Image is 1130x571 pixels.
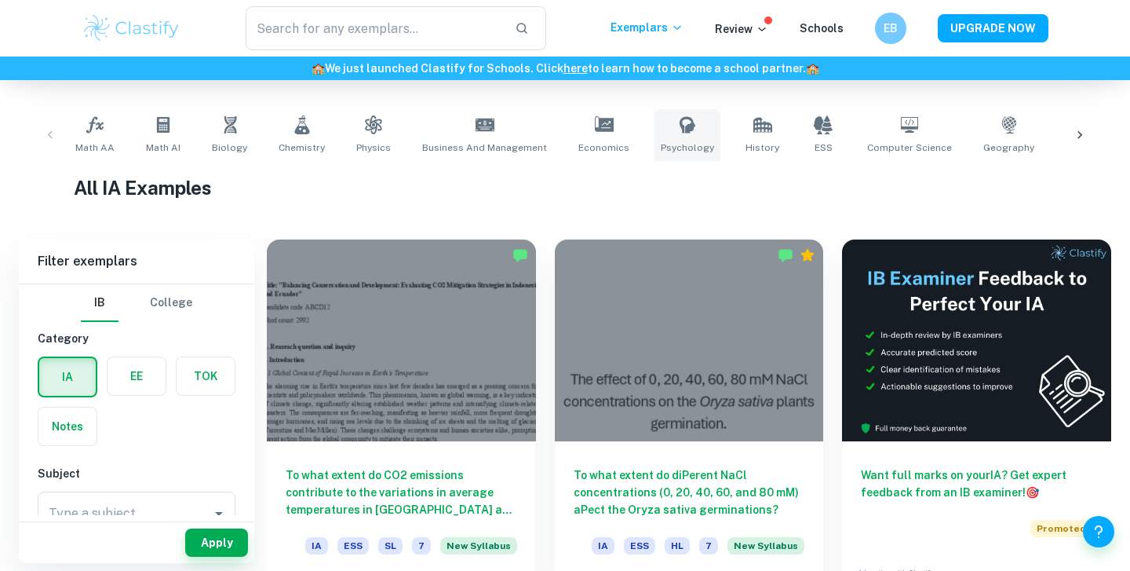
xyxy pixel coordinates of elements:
a: Schools [800,22,844,35]
h6: We just launched Clastify for Schools. Click to learn how to become a school partner. [3,60,1127,77]
span: 🎯 [1026,486,1039,499]
span: HL [665,537,690,555]
img: Thumbnail [842,240,1111,441]
button: TOK [177,357,235,395]
h6: To what extent do diPerent NaCl concentrations (0, 20, 40, 60, and 80 mM) aPect the Oryza sativa ... [574,467,805,518]
h6: Subject [38,465,235,482]
span: ESS [337,537,369,555]
h6: Want full marks on your IA ? Get expert feedback from an IB examiner! [861,467,1092,501]
span: ESS [815,141,833,155]
span: Geography [983,141,1034,155]
span: Business and Management [422,141,547,155]
span: ESS [624,537,655,555]
div: Premium [800,247,815,263]
p: Exemplars [611,19,683,36]
span: 7 [699,537,718,555]
span: Chemistry [279,141,325,155]
span: Math AA [75,141,115,155]
h1: All IA Examples [74,174,1057,202]
button: EB [875,13,906,44]
button: Help and Feedback [1083,516,1114,547]
h6: Filter exemplars [19,240,254,284]
span: New Syllabus [440,537,517,555]
button: UPGRADE NOW [938,14,1048,42]
button: EE [108,357,166,395]
h6: EB [882,20,900,37]
span: History [745,141,779,155]
img: Marked [512,247,528,263]
span: IA [305,537,328,555]
div: Starting from the May 2026 session, the ESS IA requirements have changed. We created this exempla... [440,537,517,564]
span: Biology [212,141,247,155]
span: 🏫 [312,62,325,75]
button: Notes [38,408,97,445]
button: Open [208,503,230,525]
p: Review [715,20,768,38]
div: Filter type choice [81,284,192,322]
h6: To what extent do CO2 emissions contribute to the variations in average temperatures in [GEOGRAPH... [286,467,517,518]
a: here [563,62,588,75]
span: Physics [356,141,391,155]
span: Math AI [146,141,180,155]
img: Clastify logo [82,13,181,44]
h6: Category [38,330,235,347]
span: Promoted [1030,520,1092,537]
button: IB [81,284,118,322]
input: Search for any exemplars... [246,6,502,50]
span: IA [592,537,614,555]
div: Starting from the May 2026 session, the ESS IA requirements have changed. We created this exempla... [727,537,804,564]
span: 7 [412,537,431,555]
button: College [150,284,192,322]
span: New Syllabus [727,537,804,555]
span: 🏫 [806,62,819,75]
span: Computer Science [867,141,952,155]
button: IA [39,358,96,396]
span: SL [378,537,403,555]
button: Apply [185,529,248,557]
span: Economics [578,141,629,155]
img: Marked [778,247,793,263]
span: Psychology [661,141,714,155]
